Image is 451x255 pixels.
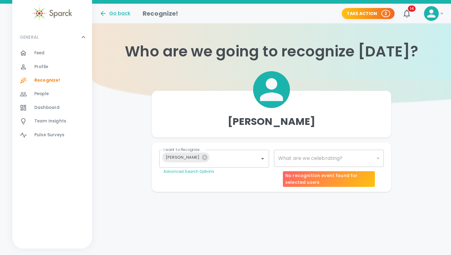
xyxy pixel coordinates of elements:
a: Profile [12,60,92,74]
p: 2 [384,10,387,17]
div: GENERAL [12,46,92,144]
a: Sparck logo [12,6,92,21]
span: Profile [34,64,48,70]
a: Recognize! [12,74,92,87]
a: Advanced Search Options [164,169,214,174]
div: GENERAL [12,28,92,46]
div: No recognition event found for selected users [283,171,375,187]
span: [PERSON_NAME] [162,154,203,161]
span: Feed [34,50,45,56]
img: Sparck logo [32,6,72,21]
span: Recognize! [34,77,60,83]
h1: Who are we going to recognize [DATE]? [92,43,451,60]
button: Go back [99,10,130,17]
h1: Recognize! [143,9,178,18]
label: I want to Recognize... [164,147,202,152]
button: 14 [399,6,414,21]
h4: [PERSON_NAME] [228,115,316,128]
span: Dashboard [34,105,60,111]
button: Take Action 2 [342,8,395,19]
span: Team Insights [34,118,66,124]
button: Open [258,154,267,163]
a: Team Insights [12,114,92,128]
span: 14 [408,6,416,12]
p: GENERAL [20,34,39,40]
a: Feed [12,46,92,60]
span: Pulse Surveys [34,132,64,138]
a: Dashboard [12,101,92,114]
div: [PERSON_NAME] [162,153,210,162]
a: People [12,87,92,101]
span: People [34,91,49,97]
a: Pulse Surveys [12,128,92,142]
